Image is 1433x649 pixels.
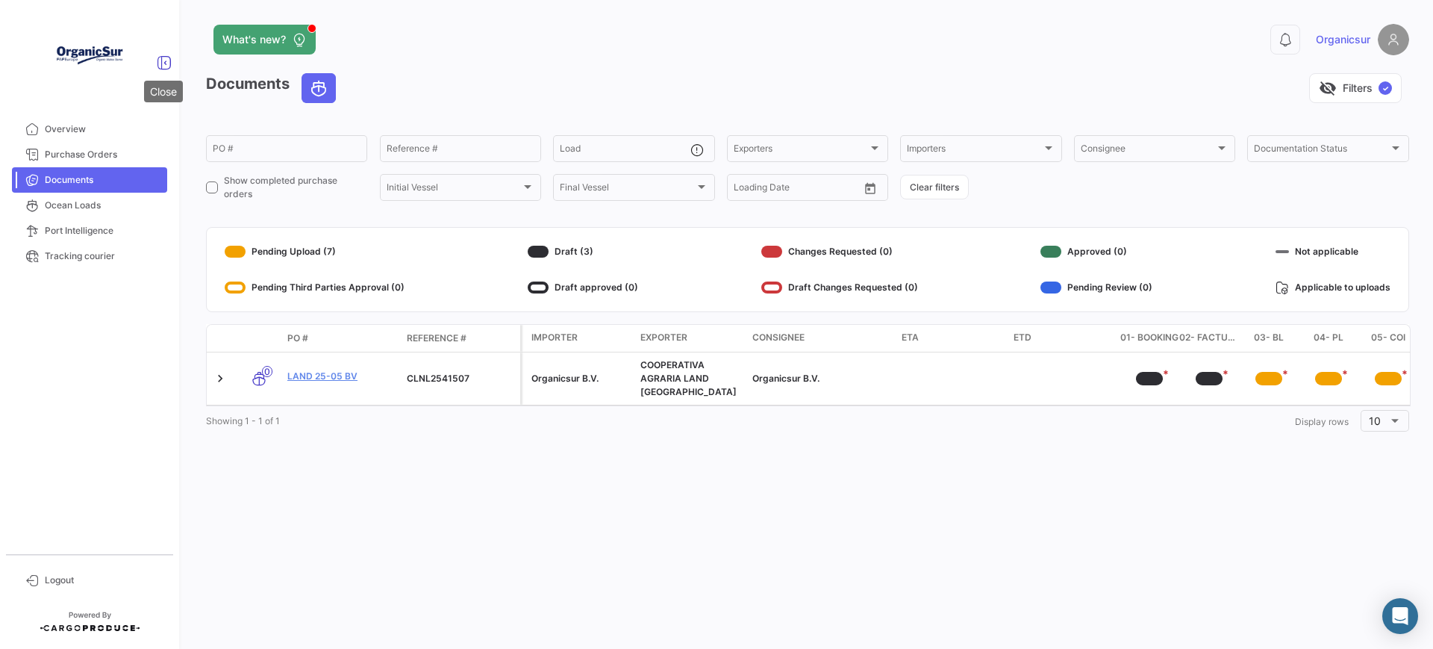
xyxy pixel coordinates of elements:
span: Reference # [407,332,466,345]
span: Final Vessel [560,184,694,195]
a: Ocean Loads [12,193,167,218]
span: Organicsur B.V. [752,373,819,384]
span: Purchase Orders [45,148,161,161]
span: ETA [902,331,919,344]
h3: Documents [206,73,340,103]
span: Importer [531,331,578,344]
a: Overview [12,117,167,142]
span: Consignee [752,331,805,344]
span: visibility_off [1319,79,1337,97]
a: LAND 25-05 BV [287,370,395,383]
input: To [765,184,825,195]
datatable-header-cell: 03- BL [1239,325,1299,352]
button: Ocean [302,74,335,102]
button: Clear filters [900,175,969,199]
datatable-header-cell: Consignee [746,325,896,352]
img: Logo+OrganicSur.png [52,18,127,93]
div: Close [144,81,183,102]
span: 0 [262,366,272,377]
div: Pending Third Parties Approval (0) [225,276,405,299]
span: Ocean Loads [45,199,161,212]
span: Consignee [1081,146,1215,156]
datatable-header-cell: Reference # [401,326,520,351]
span: 04- PL [1314,331,1343,346]
span: 01- Booking [1120,331,1178,346]
span: ETD [1014,331,1031,344]
span: Logout [45,574,161,587]
span: Showing 1 - 1 of 1 [206,415,280,426]
span: 05- COI [1371,331,1405,346]
datatable-header-cell: Importer [522,325,634,352]
span: Initial Vessel [387,184,521,195]
button: visibility_offFilters✓ [1309,73,1402,103]
span: Overview [45,122,161,136]
span: Exporters [734,146,868,156]
div: Approved (0) [1040,240,1152,264]
datatable-header-cell: 01- Booking [1120,325,1179,352]
datatable-header-cell: ETD [1008,325,1120,352]
img: placeholder-user.png [1378,24,1409,55]
div: Abrir Intercom Messenger [1382,598,1418,634]
a: Expand/Collapse Row [213,371,228,386]
datatable-header-cell: 05- COI [1358,325,1418,352]
div: Pending Review (0) [1040,276,1152,299]
datatable-header-cell: PO # [281,326,401,351]
a: Port Intelligence [12,218,167,243]
datatable-header-cell: Transport mode [237,332,281,344]
span: Documentation Status [1254,146,1388,156]
span: Display rows [1295,416,1349,427]
span: Importers [907,146,1041,156]
a: Tracking courier [12,243,167,269]
span: Exporter [640,331,687,344]
div: Draft (3) [528,240,638,264]
datatable-header-cell: 02- Factura [1179,325,1239,352]
span: What's new? [222,32,286,47]
div: Draft Changes Requested (0) [761,276,918,299]
span: Documents [45,173,161,187]
div: Not applicable [1276,240,1390,264]
div: Draft approved (0) [528,276,638,299]
button: What's new? [213,25,316,55]
div: CLNL2541507 [407,372,514,385]
div: Applicable to uploads [1276,276,1390,299]
div: COOPERATIVA AGRARIA LAND [GEOGRAPHIC_DATA] [640,358,740,399]
div: Changes Requested (0) [761,240,918,264]
datatable-header-cell: Exporter [634,325,746,352]
datatable-header-cell: 04- PL [1299,325,1358,352]
input: From [734,184,755,195]
a: Documents [12,167,167,193]
span: ✓ [1379,81,1392,95]
span: Show completed purchase orders [224,174,367,201]
span: PO # [287,332,308,345]
div: Organicsur B.V. [531,372,628,385]
div: Pending Upload (7) [225,240,405,264]
span: 10 [1369,414,1381,427]
button: Open calendar [859,177,881,199]
datatable-header-cell: ETA [896,325,1008,352]
a: Purchase Orders [12,142,167,167]
span: 03- BL [1254,331,1284,346]
span: 02- Factura [1179,331,1239,346]
span: Organicsur [1316,32,1370,47]
span: Tracking courier [45,249,161,263]
span: Port Intelligence [45,224,161,237]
